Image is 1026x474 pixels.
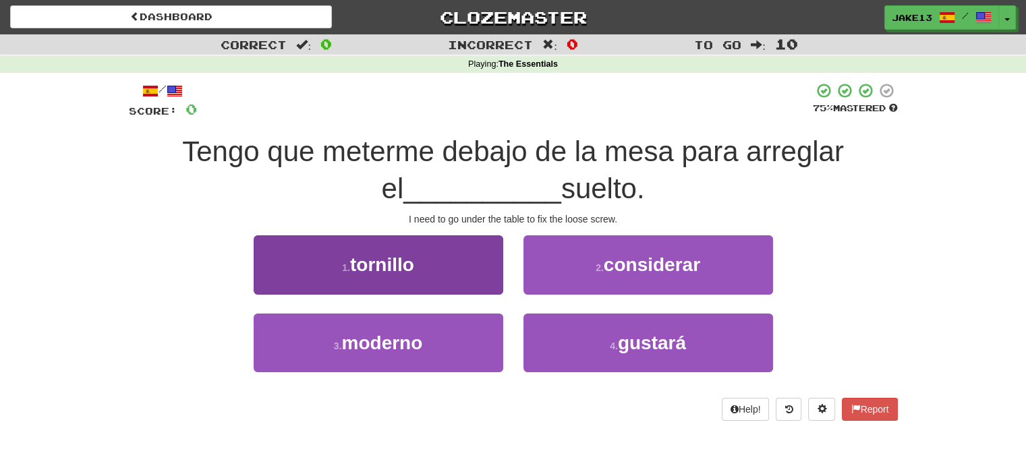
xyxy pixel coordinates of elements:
[10,5,332,28] a: Dashboard
[334,340,342,351] small: 3 .
[561,173,645,204] span: suelto.
[776,398,801,421] button: Round history (alt+y)
[320,36,332,52] span: 0
[542,39,557,51] span: :
[221,38,287,51] span: Correct
[884,5,999,30] a: jake13 /
[342,262,350,273] small: 1 .
[775,36,798,52] span: 10
[596,262,604,273] small: 2 .
[129,212,898,226] div: I need to go under the table to fix the loose screw.
[498,59,558,69] strong: The Essentials
[604,254,700,275] span: considerar
[448,38,533,51] span: Incorrect
[350,254,414,275] span: tornillo
[962,11,969,20] span: /
[254,235,503,294] button: 1.tornillo
[182,136,844,204] span: Tengo que meterme debajo de la mesa para arreglar el
[751,39,766,51] span: :
[129,105,177,117] span: Score:
[722,398,770,421] button: Help!
[523,235,773,294] button: 2.considerar
[403,173,561,204] span: __________
[842,398,897,421] button: Report
[129,82,197,99] div: /
[341,332,422,353] span: moderno
[618,332,686,353] span: gustará
[352,5,674,29] a: Clozemaster
[892,11,932,24] span: jake13
[186,100,197,117] span: 0
[567,36,578,52] span: 0
[254,314,503,372] button: 3.moderno
[694,38,741,51] span: To go
[813,102,898,115] div: Mastered
[523,314,773,372] button: 4.gustará
[610,340,618,351] small: 4 .
[296,39,311,51] span: :
[813,102,833,113] span: 75 %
